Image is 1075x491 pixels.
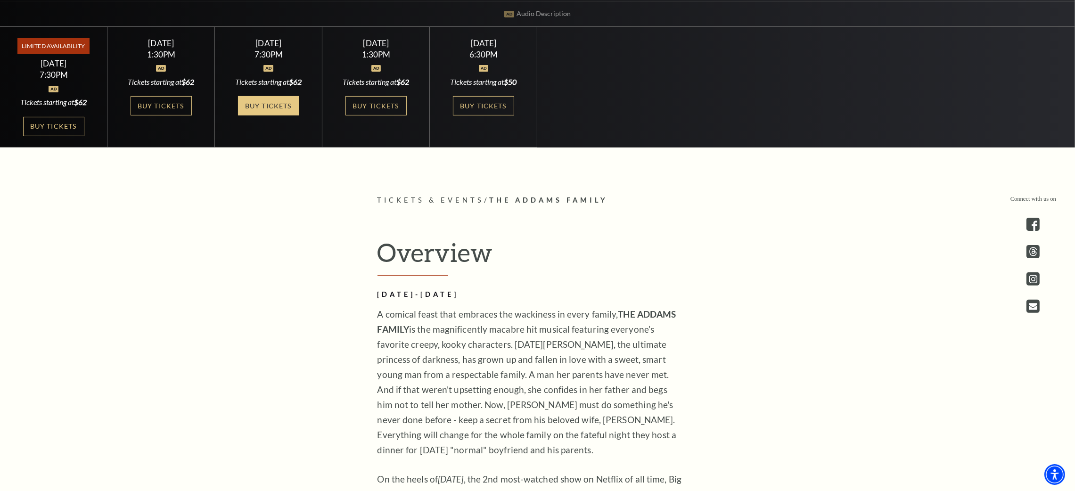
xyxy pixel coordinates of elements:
[289,77,302,86] span: $62
[1044,464,1065,485] div: Accessibility Menu
[226,38,311,48] div: [DATE]
[1010,195,1056,204] p: Connect with us on
[504,77,517,86] span: $50
[489,196,608,204] span: The Addams Family
[1026,245,1040,258] a: threads.com - open in a new tab
[453,96,514,115] a: Buy Tickets
[1026,272,1040,286] a: instagram - open in a new tab
[377,289,684,301] h2: [DATE]-[DATE]
[438,474,464,484] em: [DATE]
[226,50,311,58] div: 7:30PM
[377,196,484,204] span: Tickets & Events
[238,96,299,115] a: Buy Tickets
[11,58,96,68] div: [DATE]
[11,71,96,79] div: 7:30PM
[345,96,407,115] a: Buy Tickets
[441,77,526,87] div: Tickets starting at
[226,77,311,87] div: Tickets starting at
[377,237,698,276] h2: Overview
[396,77,409,86] span: $62
[377,195,698,206] p: /
[377,307,684,458] p: A comical feast that embraces the wackiness in every family, is the magnificently macabre hit mus...
[17,38,90,54] span: Limited Availability
[1026,300,1040,313] a: Open this option - open in a new tab
[334,50,419,58] div: 1:30PM
[181,77,194,86] span: $62
[334,77,419,87] div: Tickets starting at
[334,38,419,48] div: [DATE]
[131,96,192,115] a: Buy Tickets
[441,50,526,58] div: 6:30PM
[377,309,676,335] strong: THE ADDAMS FAMILY
[74,98,87,106] span: $62
[119,77,204,87] div: Tickets starting at
[23,117,84,136] a: Buy Tickets
[11,97,96,107] div: Tickets starting at
[1026,218,1040,231] a: facebook - open in a new tab
[119,50,204,58] div: 1:30PM
[119,38,204,48] div: [DATE]
[441,38,526,48] div: [DATE]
